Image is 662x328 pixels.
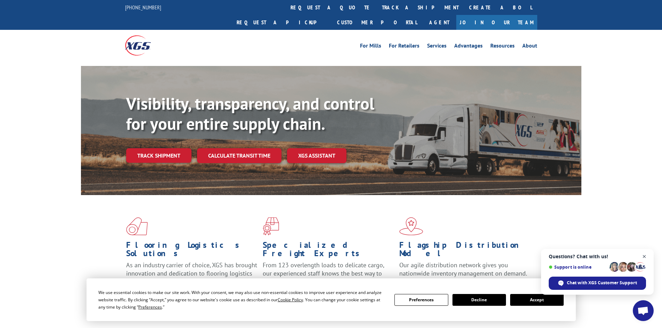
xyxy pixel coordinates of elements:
h1: Flooring Logistics Solutions [126,241,258,261]
a: Customer Portal [332,15,422,30]
a: About [522,43,537,51]
div: We use essential cookies to make our site work. With your consent, we may also use non-essential ... [98,289,386,311]
span: Chat with XGS Customer Support [549,277,646,290]
a: Request a pickup [231,15,332,30]
a: Calculate transit time [197,148,281,163]
span: Questions? Chat with us! [549,254,646,259]
img: xgs-icon-total-supply-chain-intelligence-red [126,217,148,235]
h1: Specialized Freight Experts [263,241,394,261]
img: xgs-icon-focused-on-flooring-red [263,217,279,235]
p: From 123 overlength loads to delicate cargo, our experienced staff knows the best way to move you... [263,261,394,292]
a: Track shipment [126,148,191,163]
a: Agent [422,15,456,30]
button: Decline [452,294,506,306]
button: Accept [510,294,564,306]
a: Services [427,43,447,51]
button: Preferences [394,294,448,306]
h1: Flagship Distribution Model [399,241,531,261]
a: For Mills [360,43,381,51]
b: Visibility, transparency, and control for your entire supply chain. [126,93,374,134]
a: XGS ASSISTANT [287,148,346,163]
div: Cookie Consent Prompt [87,278,576,321]
span: Chat with XGS Customer Support [567,280,637,286]
span: Cookie Policy [278,297,303,303]
a: For Retailers [389,43,419,51]
img: xgs-icon-flagship-distribution-model-red [399,217,423,235]
a: Join Our Team [456,15,537,30]
span: Our agile distribution network gives you nationwide inventory management on demand. [399,261,527,277]
span: Preferences [138,304,162,310]
a: Open chat [633,300,654,321]
span: As an industry carrier of choice, XGS has brought innovation and dedication to flooring logistics... [126,261,257,286]
span: Support is online [549,264,607,270]
a: Advantages [454,43,483,51]
a: Resources [490,43,515,51]
a: [PHONE_NUMBER] [125,4,161,11]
